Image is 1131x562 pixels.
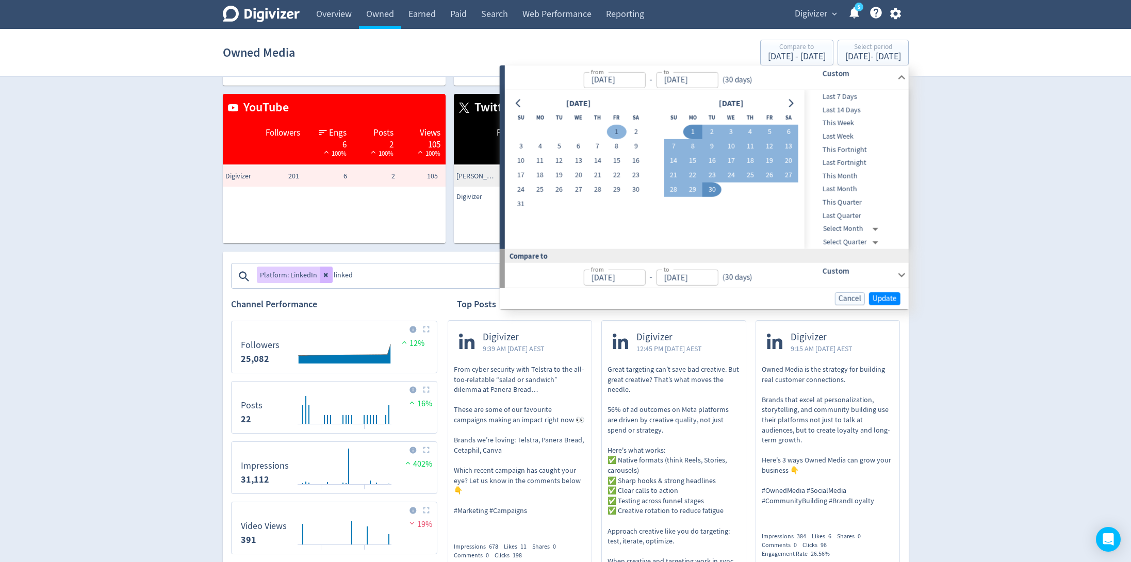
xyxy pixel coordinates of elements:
img: negative-performance.svg [407,519,417,527]
th: Thursday [588,110,607,125]
span: 11 [520,542,527,551]
th: Friday [760,110,779,125]
div: Open Intercom Messenger [1096,527,1121,552]
span: Last Quarter [805,210,907,221]
button: 18 [741,154,760,168]
div: Select Quarter [823,236,882,249]
img: positive-performance.svg [403,459,413,467]
button: Select period[DATE]- [DATE] [838,40,909,65]
div: [DATE] - [DATE] [768,52,826,61]
th: Monday [683,110,702,125]
div: Comments [454,551,495,560]
button: 14 [588,154,607,168]
span: Last Week [805,131,907,142]
button: 11 [741,139,760,154]
svg: Video Views 391 [236,506,433,550]
button: 18 [531,168,550,183]
button: 6 [779,125,798,139]
button: 28 [664,183,683,197]
span: 0 [794,541,797,549]
strong: 22 [241,413,251,425]
td: 105 [398,166,446,187]
span: Digivizer [795,6,827,22]
img: Placeholder [423,447,430,453]
th: Tuesday [550,110,569,125]
button: 20 [569,168,588,183]
span: Views [420,127,440,139]
h1: Owned Media [223,36,295,69]
text: 08/09 [315,428,327,435]
span: Followers [266,127,300,139]
button: 19 [760,154,779,168]
button: 2 [626,125,645,139]
text: 22/09 [358,428,370,435]
h2: Channel Performance [231,298,437,311]
strong: 391 [241,534,256,546]
text: 5 [857,4,860,11]
th: Sunday [511,110,530,125]
div: Impressions [454,542,504,551]
button: 22 [607,168,626,183]
th: Thursday [741,110,760,125]
div: Last Quarter [805,209,907,222]
h6: Custom [822,67,893,79]
button: 13 [779,139,798,154]
div: Last 7 Days [805,90,907,104]
text: 22/09 [358,488,370,495]
span: 198 [513,551,522,559]
span: Emma Lo Russo [456,171,498,181]
button: Compare to[DATE] - [DATE] [760,40,833,65]
button: 27 [569,183,588,197]
img: positive-performance-white.svg [415,148,425,156]
span: This Month [805,171,907,182]
div: - [645,74,656,86]
div: from-to(30 days)Custom [505,65,909,90]
strong: 31,112 [241,473,269,486]
button: 19 [550,168,569,183]
button: 26 [550,183,569,197]
span: Followers [497,127,531,139]
button: 3 [511,139,530,154]
button: 2 [702,125,722,139]
span: Last Fortnight [805,157,907,169]
div: Last 14 Days [805,104,907,117]
span: Last 7 Days [805,91,907,103]
button: 9 [702,139,722,154]
button: 25 [741,168,760,183]
th: Saturday [779,110,798,125]
button: Cancel [835,292,865,305]
button: 30 [702,183,722,197]
span: 678 [489,542,498,551]
button: 4 [741,125,760,139]
p: Owned Media is the strategy for building real customer connections. Brands that excel at personal... [762,365,894,506]
span: 384 [797,532,806,540]
div: This Fortnight [805,143,907,156]
img: positive-performance.svg [407,399,417,406]
div: Clicks [802,541,832,550]
table: customized table [223,94,446,243]
th: Saturday [626,110,645,125]
span: 9:39 AM [DATE] AEST [483,343,545,354]
button: 5 [550,139,569,154]
div: Shares [837,532,866,541]
td: 6.8K [485,166,533,187]
div: [DATE] [715,97,746,111]
span: Cancel [839,294,861,302]
div: This Quarter [805,196,907,209]
div: Last Month [805,183,907,196]
th: Sunday [664,110,683,125]
label: from [591,67,603,76]
span: 16% [407,399,432,409]
div: Likes [504,542,532,551]
button: 5 [760,125,779,139]
span: 402% [403,459,432,469]
button: 12 [760,139,779,154]
h2: Top Posts [457,298,496,311]
button: 14 [664,154,683,168]
span: Digivizer [483,332,545,343]
div: Select Month [823,222,882,236]
button: 23 [702,168,722,183]
button: 10 [511,154,530,168]
table: customized table [454,94,677,243]
th: Wednesday [722,110,741,125]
